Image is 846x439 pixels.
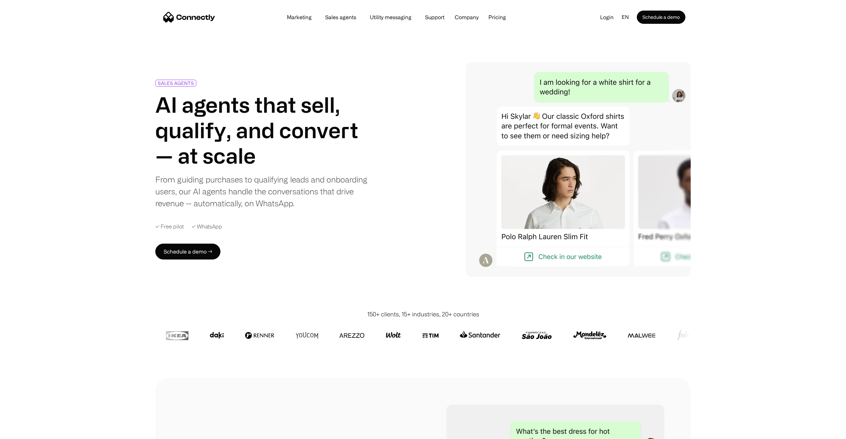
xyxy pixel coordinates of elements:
[155,222,184,230] div: ✓ Free pilot
[155,92,372,168] h1: AI agents that sell, qualify, and convert — at scale
[155,244,220,259] a: Schedule a demo →
[420,15,450,20] a: Support
[155,174,372,209] div: From guiding purchases to qualifying leads and onboarding users, our AI agents handle the convers...
[192,222,222,230] div: ✓ WhatsApp
[282,15,317,20] a: Marketing
[365,15,417,20] a: Utility messaging
[595,12,619,22] a: Login
[367,310,479,319] div: 150+ clients, 15+ industries, 20+ countries
[483,15,511,20] a: Pricing
[158,81,194,86] div: SALES AGENTS
[622,12,629,22] div: en
[455,13,479,22] div: Company
[320,15,362,20] a: Sales agents
[637,11,685,24] a: Schedule a demo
